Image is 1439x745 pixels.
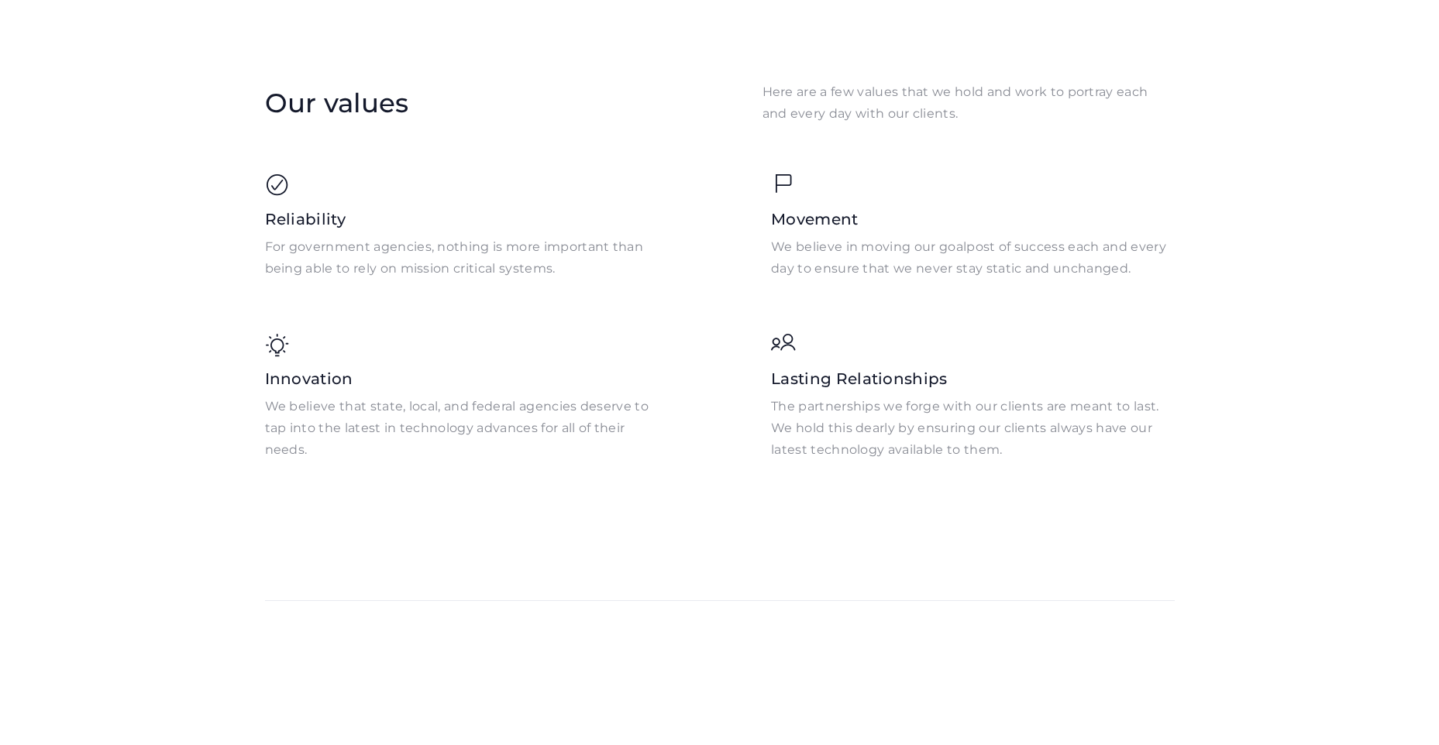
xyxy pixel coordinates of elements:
[771,208,1175,230] h3: Movement
[771,396,1175,461] p: The partnerships we forge with our clients are meant to last. We hold this dearly by ensuring our...
[763,81,1175,125] p: Here are a few values that we hold and work to portray each and every day with our clients.
[265,368,669,390] h3: Innovation
[265,208,669,230] h3: Reliability
[1362,671,1439,745] iframe: Chat Widget
[771,368,1175,390] h3: Lasting Relationships
[771,236,1175,280] p: We believe in moving our goalpost of success each and every day to ensure that we never stay stat...
[265,236,669,280] p: For government agencies, nothing is more important than being able to rely on mission critical sy...
[265,396,669,461] p: We believe that state, local, and federal agencies deserve to tap into the latest in technology a...
[265,85,409,121] h2: Our values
